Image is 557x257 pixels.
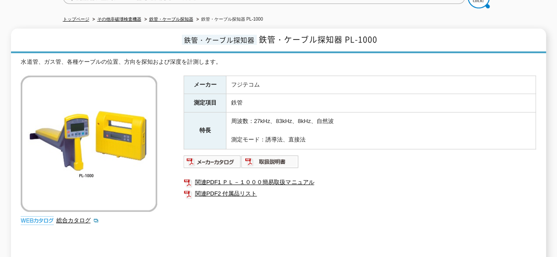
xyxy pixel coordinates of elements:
[226,76,536,94] td: フジテコム
[63,17,89,22] a: トップページ
[184,94,226,112] th: 測定項目
[149,17,193,22] a: 鉄管・ケーブル探知器
[184,112,226,149] th: 特長
[241,160,299,167] a: 取扱説明書
[184,76,226,94] th: メーカー
[226,112,536,149] td: 周波数：27kHz、83kHz、8kHz、自然波 測定モード：誘導法、直接法
[184,155,241,169] img: メーカーカタログ
[184,188,536,199] a: 関連PDF2 付属品リスト
[21,216,54,225] img: webカタログ
[195,15,263,24] li: 鉄管・ケーブル探知器 PL-1000
[259,33,377,45] span: 鉄管・ケーブル探知器 PL-1000
[184,160,241,167] a: メーカーカタログ
[241,155,299,169] img: 取扱説明書
[184,177,536,188] a: 関連PDF1 ＰＬ－１０００簡易取扱マニュアル
[226,94,536,112] td: 鉄管
[182,35,257,45] span: 鉄管・ケーブル探知器
[21,76,157,212] img: 鉄管・ケーブル探知器 PL-1000
[21,58,536,67] div: 水道管、ガス管、各種ケーブルの位置、方向を探知および深度を計測します。
[97,17,141,22] a: その他非破壊検査機器
[56,217,99,224] a: 総合カタログ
